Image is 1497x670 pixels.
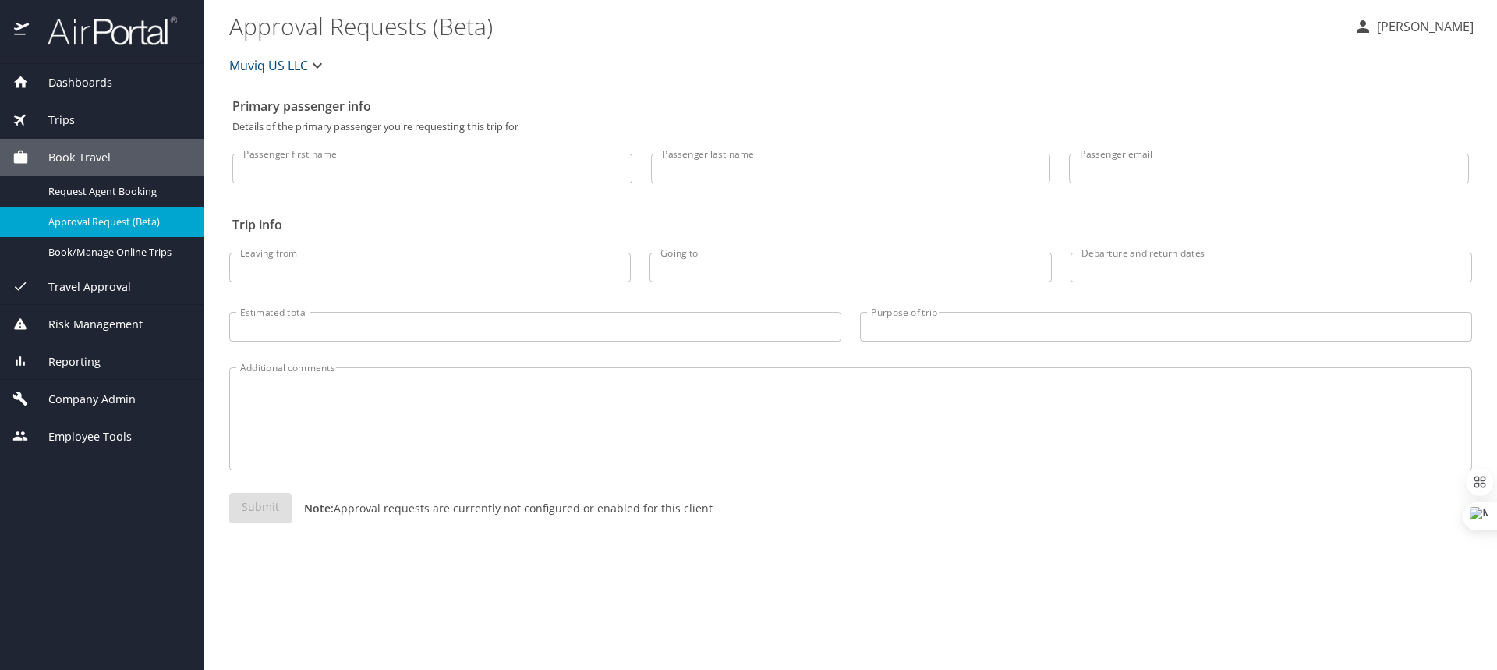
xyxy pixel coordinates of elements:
[229,55,308,76] span: Muviq US LLC
[48,245,186,260] span: Book/Manage Online Trips
[14,16,30,46] img: icon-airportal.png
[29,112,75,129] span: Trips
[29,353,101,370] span: Reporting
[304,501,334,516] strong: Note:
[223,50,333,81] button: Muviq US LLC
[48,184,186,199] span: Request Agent Booking
[29,278,131,296] span: Travel Approval
[29,74,112,91] span: Dashboards
[232,212,1469,237] h2: Trip info
[30,16,177,46] img: airportal-logo.png
[292,500,713,516] p: Approval requests are currently not configured or enabled for this client
[229,2,1341,50] h1: Approval Requests (Beta)
[29,428,132,445] span: Employee Tools
[232,122,1469,132] p: Details of the primary passenger you're requesting this trip for
[48,214,186,229] span: Approval Request (Beta)
[232,94,1469,119] h2: Primary passenger info
[1347,12,1480,41] button: [PERSON_NAME]
[29,391,136,408] span: Company Admin
[29,149,111,166] span: Book Travel
[1372,17,1474,36] p: [PERSON_NAME]
[29,316,143,333] span: Risk Management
